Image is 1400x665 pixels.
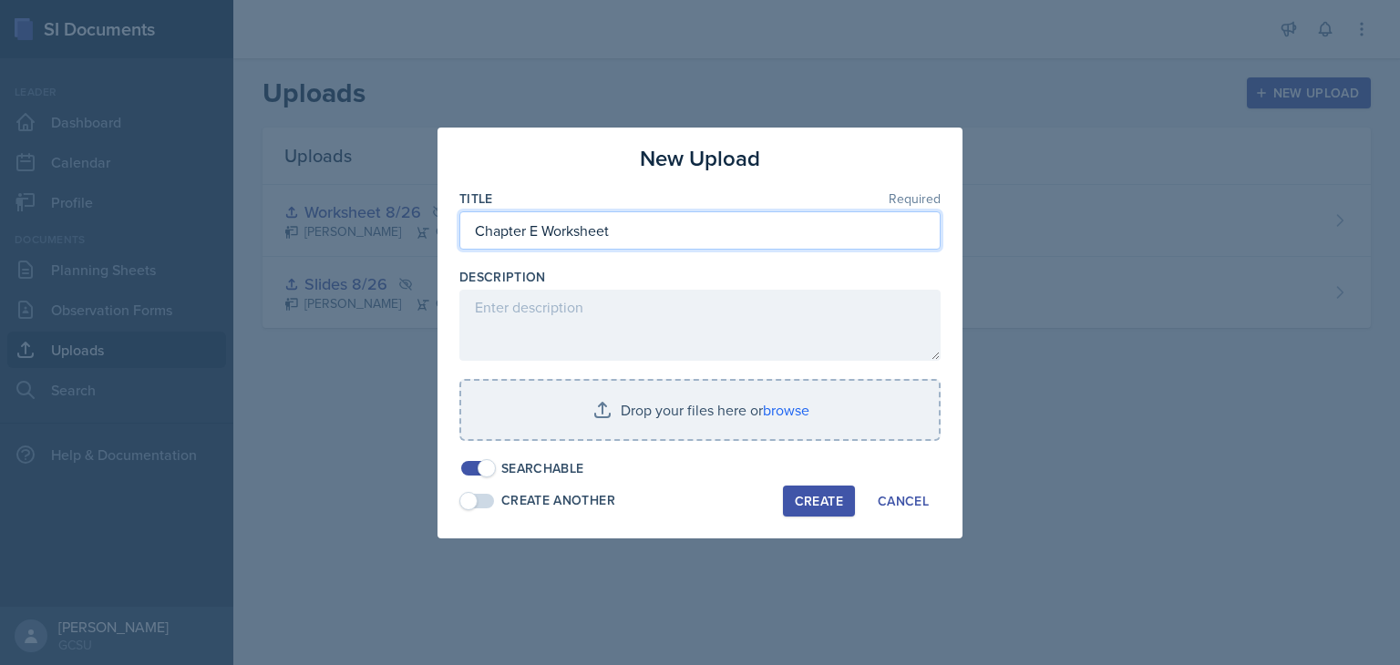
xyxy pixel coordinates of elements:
[459,211,941,250] input: Enter title
[459,189,493,208] label: Title
[795,494,843,508] div: Create
[889,192,941,205] span: Required
[640,142,760,175] h3: New Upload
[866,486,941,517] button: Cancel
[783,486,855,517] button: Create
[501,491,615,510] div: Create Another
[459,268,546,286] label: Description
[878,494,929,508] div: Cancel
[501,459,584,478] div: Searchable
